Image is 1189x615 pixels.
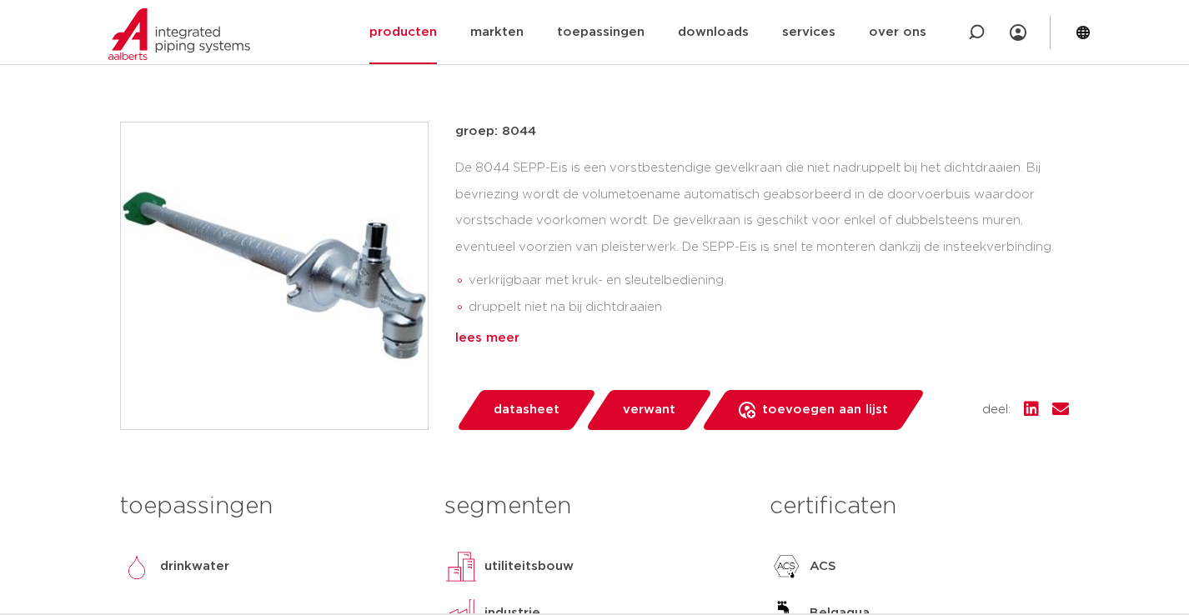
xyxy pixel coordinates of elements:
[484,557,574,577] p: utiliteitsbouw
[455,122,1069,142] p: groep: 8044
[121,122,428,429] img: Product Image for SEPP-Eis vorstbestendige gevelkraan (sleutelbediening)
[455,328,1069,348] div: lees meer
[770,490,1069,523] h3: certificaten
[584,390,713,430] a: verwant
[455,155,1069,322] div: De 8044 SEPP-Eis is een vorstbestendige gevelkraan die niet nadruppelt bij het dichtdraaien. Bij ...
[160,557,229,577] p: drinkwater
[469,321,1069,347] li: eenvoudige en snelle montage dankzij insteekverbinding
[982,400,1011,420] span: deel:
[444,550,478,583] img: utiliteitsbouw
[810,557,836,577] p: ACS
[455,390,597,430] a: datasheet
[120,490,419,523] h3: toepassingen
[469,294,1069,321] li: druppelt niet na bij dichtdraaien
[120,550,153,583] img: drinkwater
[444,490,744,523] h3: segmenten
[762,397,888,423] span: toevoegen aan lijst
[469,267,1069,294] li: verkrijgbaar met kruk- en sleutelbediening.
[770,550,803,583] img: ACS
[623,397,675,423] span: verwant
[494,397,559,423] span: datasheet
